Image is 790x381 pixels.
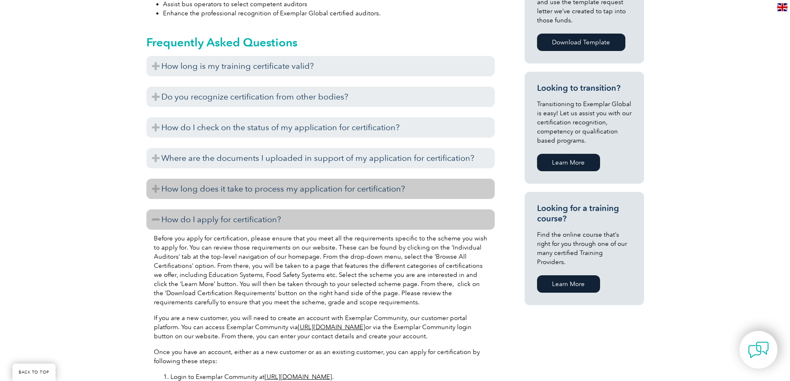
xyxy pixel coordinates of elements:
h3: How long does it take to process my application for certification? [146,179,495,199]
a: BACK TO TOP [12,364,56,381]
h3: Do you recognize certification from other bodies? [146,87,495,107]
img: contact-chat.png [748,340,769,360]
p: Once you have an account, either as a new customer or as an existing customer, you can apply for ... [154,347,487,366]
p: Before you apply for certification, please ensure that you meet all the requirements specific to ... [154,234,487,307]
p: Transitioning to Exemplar Global is easy! Let us assist you with our certification recognition, c... [537,99,632,145]
h3: Looking to transition? [537,83,632,93]
a: Learn More [537,154,600,171]
p: If you are a new customer, you will need to create an account with Exemplar Community, our custom... [154,313,487,341]
h3: How do I check on the status of my application for certification? [146,117,495,138]
h3: Looking for a training course? [537,203,632,224]
h3: How do I apply for certification? [146,209,495,230]
a: Learn More [537,275,600,293]
p: Find the online course that’s right for you through one of our many certified Training Providers. [537,230,632,267]
a: [URL][DOMAIN_NAME] [298,323,365,331]
img: en [777,3,788,11]
h3: How long is my training certificate valid? [146,56,495,76]
li: Enhance the professional recognition of Exemplar Global certified auditors. [163,9,495,18]
h3: Where are the documents I uploaded in support of my application for certification? [146,148,495,168]
a: [URL][DOMAIN_NAME] [265,373,332,381]
h2: Frequently Asked Questions [146,36,495,49]
a: Download Template [537,34,625,51]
